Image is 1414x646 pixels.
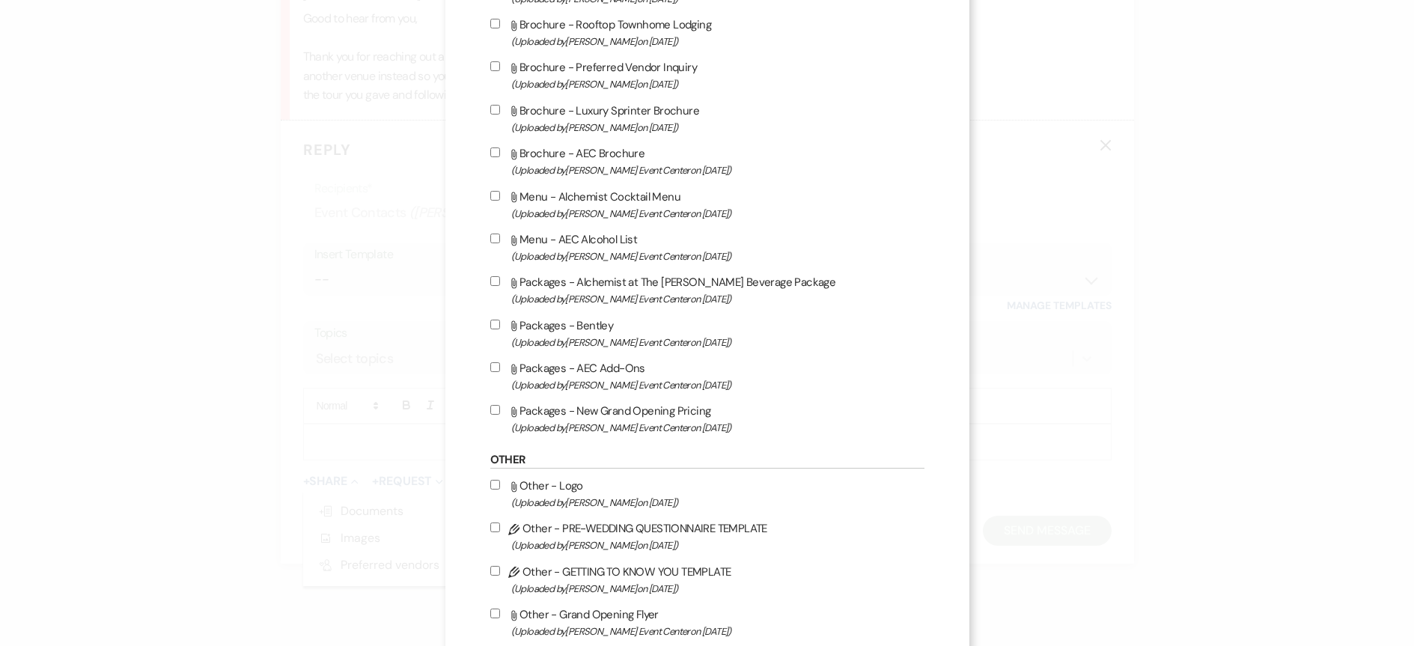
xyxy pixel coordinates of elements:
label: Brochure - Rooftop Townhome Lodging [490,15,924,50]
span: (Uploaded by [PERSON_NAME] Event Center on [DATE] ) [511,334,924,351]
span: (Uploaded by [PERSON_NAME] Event Center on [DATE] ) [511,248,924,265]
input: Packages - AEC Add-Ons(Uploaded by[PERSON_NAME] Event Centeron [DATE]) [490,362,500,372]
label: Packages - Alchemist at The [PERSON_NAME] Beverage Package [490,272,924,308]
label: Packages - New Grand Opening Pricing [490,401,924,436]
input: Menu - AEC Alcohol List(Uploaded by[PERSON_NAME] Event Centeron [DATE]) [490,234,500,243]
label: Other - Logo [490,476,924,511]
span: (Uploaded by [PERSON_NAME] Event Center on [DATE] ) [511,623,924,640]
input: Menu - Alchemist Cocktail Menu(Uploaded by[PERSON_NAME] Event Centeron [DATE]) [490,191,500,201]
input: Brochure - Luxury Sprinter Brochure(Uploaded by[PERSON_NAME]on [DATE]) [490,105,500,115]
label: Menu - Alchemist Cocktail Menu [490,187,924,222]
label: Other - GETTING TO KNOW YOU TEMPLATE [490,562,924,597]
label: Other - PRE-WEDDING QUESTIONNAIRE TEMPLATE [490,519,924,554]
span: (Uploaded by [PERSON_NAME] on [DATE] ) [511,76,924,93]
input: Other - GETTING TO KNOW YOU TEMPLATE(Uploaded by[PERSON_NAME]on [DATE]) [490,566,500,576]
input: Other - Grand Opening Flyer(Uploaded by[PERSON_NAME] Event Centeron [DATE]) [490,609,500,618]
span: (Uploaded by [PERSON_NAME] on [DATE] ) [511,580,924,597]
input: Packages - New Grand Opening Pricing(Uploaded by[PERSON_NAME] Event Centeron [DATE]) [490,405,500,415]
input: Brochure - Preferred Vendor Inquiry(Uploaded by[PERSON_NAME]on [DATE]) [490,61,500,71]
span: (Uploaded by [PERSON_NAME] on [DATE] ) [511,33,924,50]
span: (Uploaded by [PERSON_NAME] Event Center on [DATE] ) [511,377,924,394]
label: Brochure - AEC Brochure [490,144,924,179]
input: Other - Logo(Uploaded by[PERSON_NAME]on [DATE]) [490,480,500,490]
input: Brochure - Rooftop Townhome Lodging(Uploaded by[PERSON_NAME]on [DATE]) [490,19,500,28]
label: Packages - Bentley [490,316,924,351]
label: Brochure - Luxury Sprinter Brochure [490,101,924,136]
h6: Other [490,452,924,469]
input: Packages - Bentley(Uploaded by[PERSON_NAME] Event Centeron [DATE]) [490,320,500,329]
span: (Uploaded by [PERSON_NAME] Event Center on [DATE] ) [511,419,924,436]
input: Brochure - AEC Brochure(Uploaded by[PERSON_NAME] Event Centeron [DATE]) [490,147,500,157]
span: (Uploaded by [PERSON_NAME] Event Center on [DATE] ) [511,290,924,308]
label: Menu - AEC Alcohol List [490,230,924,265]
label: Brochure - Preferred Vendor Inquiry [490,58,924,93]
input: Other - PRE-WEDDING QUESTIONNAIRE TEMPLATE(Uploaded by[PERSON_NAME]on [DATE]) [490,522,500,532]
span: (Uploaded by [PERSON_NAME] on [DATE] ) [511,537,924,554]
label: Packages - AEC Add-Ons [490,359,924,394]
span: (Uploaded by [PERSON_NAME] Event Center on [DATE] ) [511,205,924,222]
input: Packages - Alchemist at The [PERSON_NAME] Beverage Package(Uploaded by[PERSON_NAME] Event Centero... [490,276,500,286]
span: (Uploaded by [PERSON_NAME] Event Center on [DATE] ) [511,162,924,179]
span: (Uploaded by [PERSON_NAME] on [DATE] ) [511,494,924,511]
span: (Uploaded by [PERSON_NAME] on [DATE] ) [511,119,924,136]
label: Other - Grand Opening Flyer [490,605,924,640]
